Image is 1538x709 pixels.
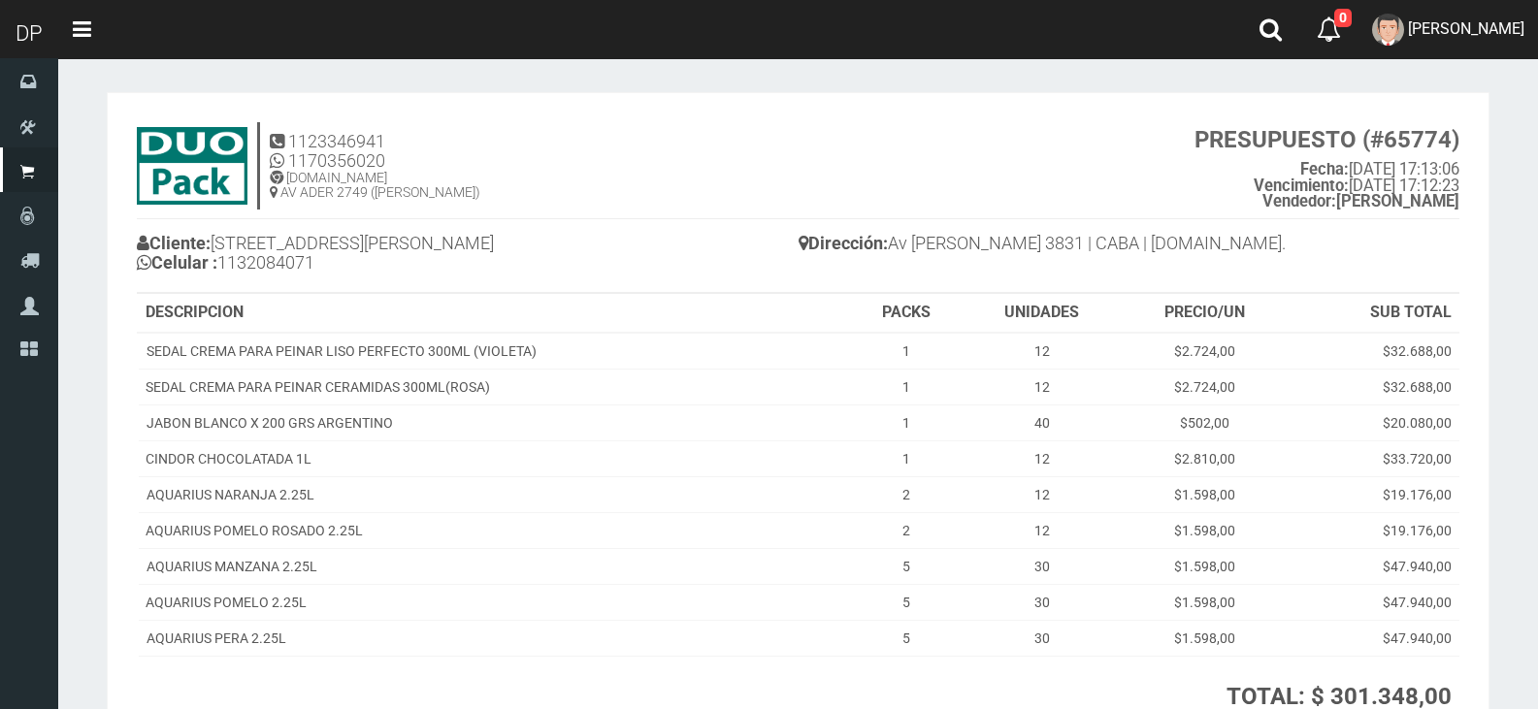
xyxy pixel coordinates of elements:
td: $19.176,00 [1290,512,1459,548]
span: 0 [1334,9,1352,27]
th: DESCRIPCION [138,294,850,333]
td: 5 [850,620,963,656]
strong: Fecha: [1300,160,1349,178]
strong: Vendedor: [1262,192,1336,210]
td: $1.598,00 [1121,548,1290,584]
img: User Image [1372,14,1404,46]
td: AQUARIUS POMELO ROSADO 2.25L [138,512,850,548]
td: 30 [963,620,1121,656]
th: PRECIO/UN [1121,294,1290,333]
b: Dirección: [799,233,888,253]
h4: 1123346941 1170356020 [270,132,480,171]
b: [PERSON_NAME] [1262,192,1459,210]
td: AQUARIUS MANZANA 2.25L [138,548,850,584]
td: $32.688,00 [1290,333,1459,370]
td: AQUARIUS PERA 2.25L [138,620,850,656]
small: [DATE] 17:13:06 [DATE] 17:12:23 [1194,127,1459,210]
td: 12 [963,333,1121,370]
td: $1.598,00 [1121,584,1290,620]
td: 12 [963,512,1121,548]
td: 1 [850,333,963,370]
th: UNIDADES [963,294,1121,333]
td: $2.724,00 [1121,333,1290,370]
td: $1.598,00 [1121,476,1290,512]
td: 1 [850,440,963,476]
td: 40 [963,404,1121,440]
td: $32.688,00 [1290,369,1459,404]
td: 2 [850,476,963,512]
td: 1 [850,404,963,440]
h5: [DOMAIN_NAME] AV ADER 2749 ([PERSON_NAME]) [270,171,480,201]
th: SUB TOTAL [1290,294,1459,333]
b: Cliente: [137,233,211,253]
td: $33.720,00 [1290,440,1459,476]
td: 12 [963,440,1121,476]
td: 30 [963,584,1121,620]
td: $19.176,00 [1290,476,1459,512]
th: PACKS [850,294,963,333]
td: 5 [850,584,963,620]
td: $47.940,00 [1290,620,1459,656]
td: CINDOR CHOCOLATADA 1L [138,440,850,476]
b: Celular : [137,252,217,273]
td: $47.940,00 [1290,584,1459,620]
td: 12 [963,476,1121,512]
td: $2.724,00 [1121,369,1290,404]
h4: [STREET_ADDRESS][PERSON_NAME] 1132084071 [137,229,799,282]
td: 2 [850,512,963,548]
td: 30 [963,548,1121,584]
td: 1 [850,369,963,404]
td: AQUARIUS NARANJA 2.25L [138,476,850,512]
td: SEDAL CREMA PARA PEINAR CERAMIDAS 300ML(ROSA) [138,369,850,404]
td: $47.940,00 [1290,548,1459,584]
td: $20.080,00 [1290,404,1459,440]
td: AQUARIUS POMELO 2.25L [138,584,850,620]
span: [PERSON_NAME] [1408,19,1524,38]
td: $2.810,00 [1121,440,1290,476]
strong: PRESUPUESTO (#65774) [1194,126,1459,153]
strong: Vencimiento: [1254,177,1349,195]
td: $1.598,00 [1121,620,1290,656]
td: SEDAL CREMA PARA PEINAR LISO PERFECTO 300ML (VIOLETA) [138,333,850,370]
td: 5 [850,548,963,584]
td: $502,00 [1121,404,1290,440]
img: 9k= [137,127,247,205]
td: $1.598,00 [1121,512,1290,548]
td: JABON BLANCO X 200 GRS ARGENTINO [138,404,850,440]
td: 12 [963,369,1121,404]
h4: Av [PERSON_NAME] 3831 | CABA | [DOMAIN_NAME]. [799,229,1460,263]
